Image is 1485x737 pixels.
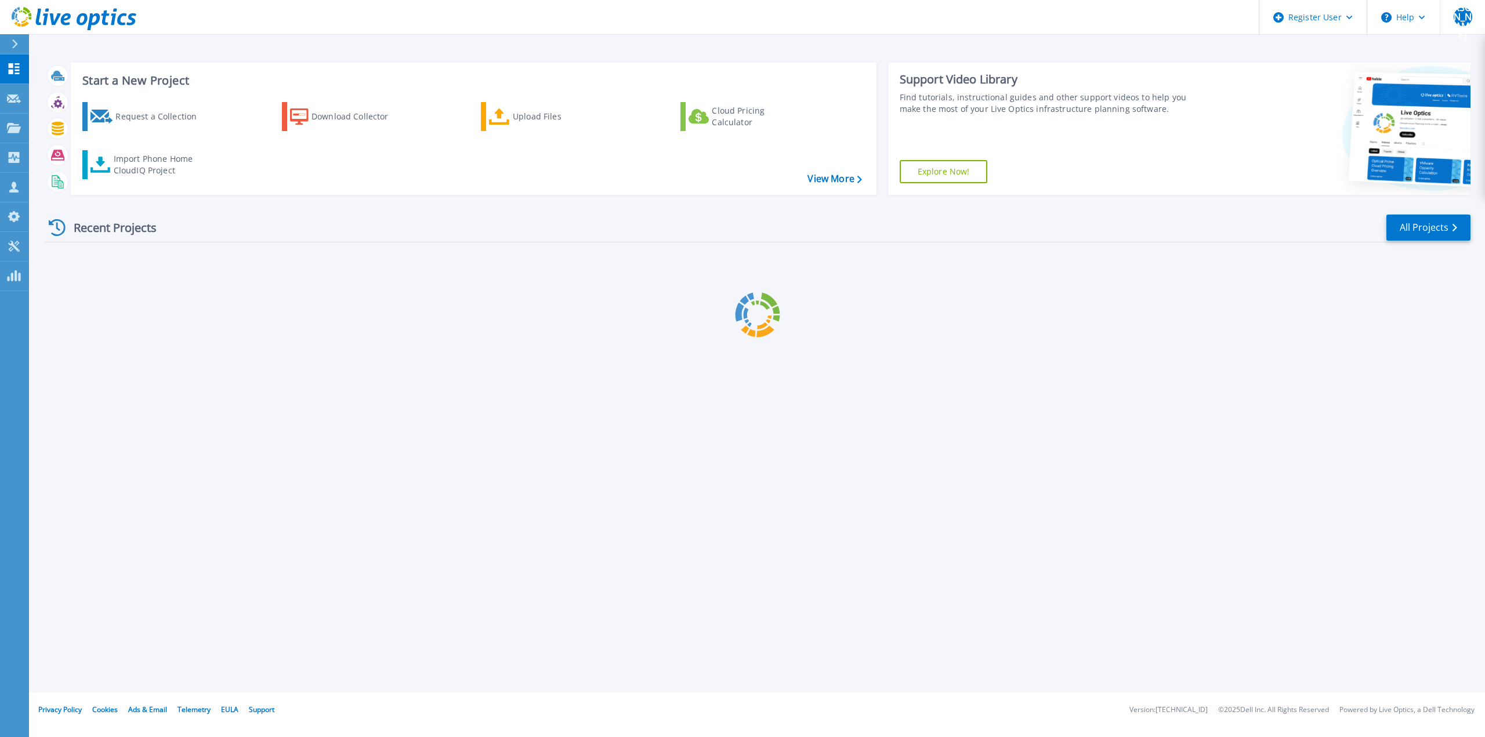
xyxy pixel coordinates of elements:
div: Recent Projects [45,213,172,242]
a: Telemetry [178,705,211,714]
div: Support Video Library [900,72,1201,87]
li: Version: [TECHNICAL_ID] [1129,706,1208,714]
a: All Projects [1386,215,1470,241]
a: Cloud Pricing Calculator [680,102,810,131]
a: Privacy Policy [38,705,82,714]
div: Download Collector [312,105,404,128]
a: Explore Now! [900,160,988,183]
a: Download Collector [282,102,411,131]
li: Powered by Live Optics, a Dell Technology [1339,706,1475,714]
a: Support [249,705,274,714]
div: Upload Files [513,105,606,128]
a: Cookies [92,705,118,714]
a: Upload Files [481,102,610,131]
div: Request a Collection [115,105,208,128]
a: EULA [221,705,238,714]
a: Request a Collection [82,102,212,131]
a: Ads & Email [128,705,167,714]
a: View More [807,173,861,184]
li: © 2025 Dell Inc. All Rights Reserved [1218,706,1329,714]
div: Import Phone Home CloudIQ Project [114,153,204,176]
div: Find tutorials, instructional guides and other support videos to help you make the most of your L... [900,92,1201,115]
div: Cloud Pricing Calculator [712,105,805,128]
h3: Start a New Project [82,74,861,87]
